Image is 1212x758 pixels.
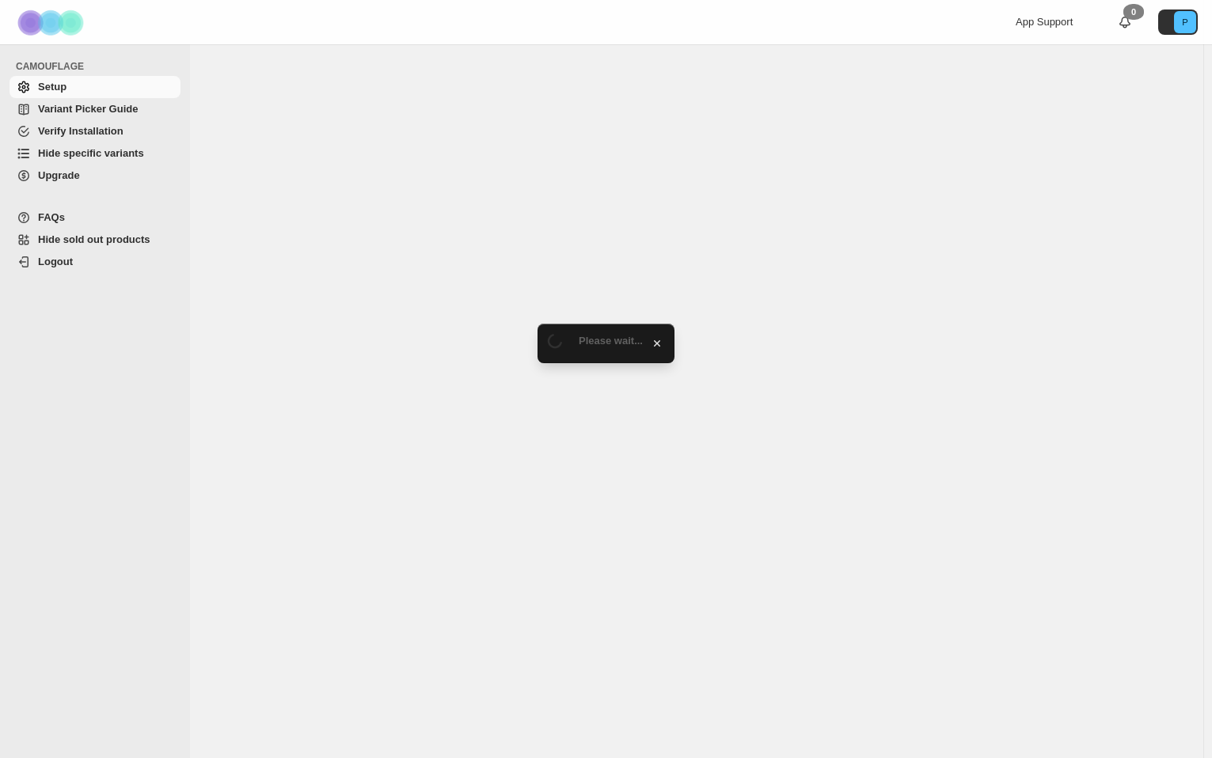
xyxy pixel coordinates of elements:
[9,98,180,120] a: Variant Picker Guide
[9,165,180,187] a: Upgrade
[38,211,65,223] span: FAQs
[1016,16,1073,28] span: App Support
[13,1,92,44] img: Camouflage
[38,147,144,159] span: Hide specific variants
[16,60,182,73] span: CAMOUFLAGE
[38,103,138,115] span: Variant Picker Guide
[9,120,180,142] a: Verify Installation
[9,142,180,165] a: Hide specific variants
[38,169,80,181] span: Upgrade
[1123,4,1144,20] div: 0
[38,125,123,137] span: Verify Installation
[9,251,180,273] a: Logout
[38,233,150,245] span: Hide sold out products
[1174,11,1196,33] span: Avatar with initials P
[9,229,180,251] a: Hide sold out products
[1182,17,1187,27] text: P
[1117,14,1133,30] a: 0
[579,335,643,347] span: Please wait...
[9,76,180,98] a: Setup
[38,81,66,93] span: Setup
[38,256,73,267] span: Logout
[1158,9,1198,35] button: Avatar with initials P
[9,207,180,229] a: FAQs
